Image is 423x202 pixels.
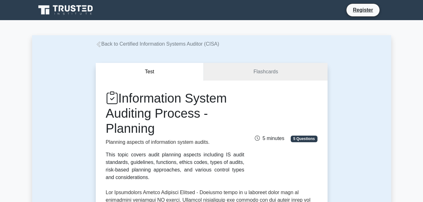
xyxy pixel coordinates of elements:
div: This topic covers audit planning aspects including IS audit standards, guidelines, functions, eth... [106,151,244,181]
a: Flashcards [204,63,327,81]
span: 5 minutes [255,136,284,141]
span: 5 Questions [291,136,317,142]
h1: Information System Auditing Process - Planning [106,91,244,136]
a: Back to Certified Information Systems Auditor (CISA) [96,41,219,47]
a: Register [349,6,377,14]
button: Test [96,63,204,81]
p: Planning aspects of information system audits. [106,138,244,146]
